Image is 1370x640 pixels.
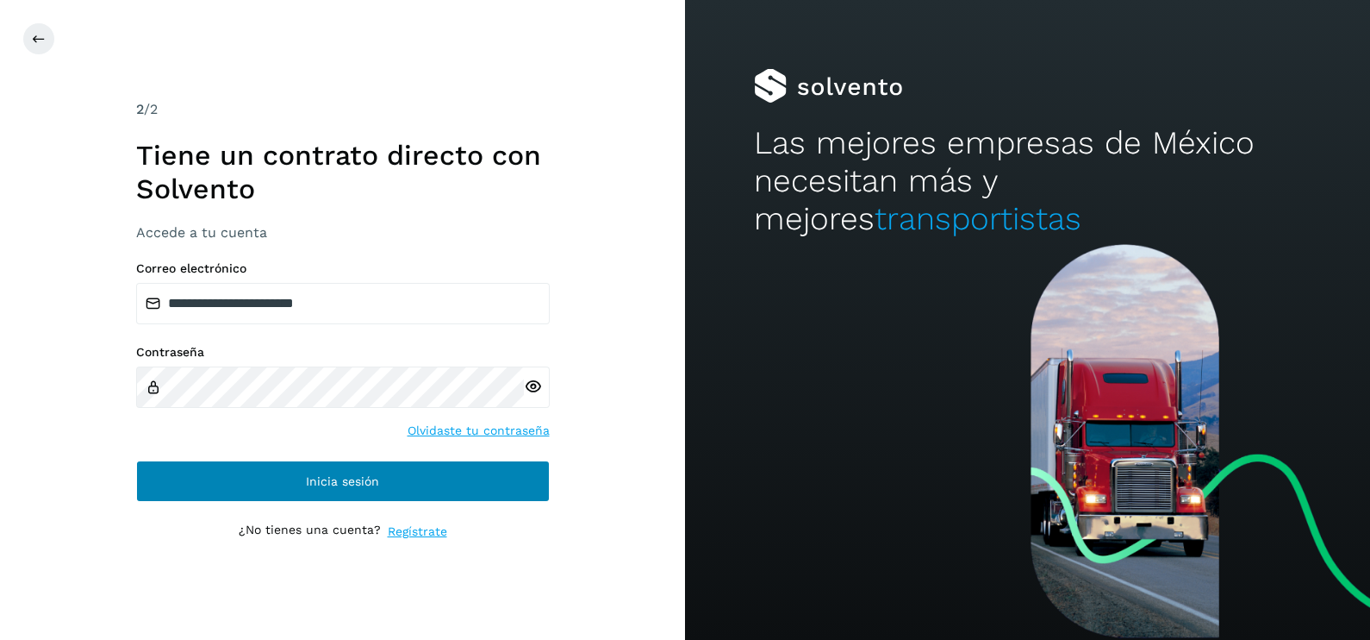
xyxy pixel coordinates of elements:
span: 2 [136,101,144,117]
div: /2 [136,99,550,120]
h1: Tiene un contrato directo con Solvento [136,139,550,205]
label: Contraseña [136,345,550,360]
p: ¿No tienes una cuenta? [239,523,381,541]
h2: Las mejores empresas de México necesitan más y mejores [754,124,1302,239]
span: transportistas [875,200,1081,237]
a: Regístrate [388,523,447,541]
a: Olvidaste tu contraseña [408,422,550,440]
label: Correo electrónico [136,261,550,276]
span: Inicia sesión [306,475,379,487]
h3: Accede a tu cuenta [136,224,550,241]
button: Inicia sesión [136,461,550,502]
